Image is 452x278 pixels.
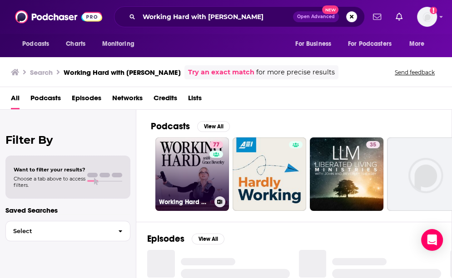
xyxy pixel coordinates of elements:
[188,67,254,78] a: Try an exact match
[5,133,130,146] h2: Filter By
[72,91,101,109] a: Episodes
[421,229,443,251] div: Open Intercom Messenger
[213,141,219,150] span: 77
[112,91,143,109] a: Networks
[392,9,406,24] a: Show notifications dropdown
[95,35,146,53] button: open menu
[151,121,230,132] a: PodcastsView All
[151,121,190,132] h2: Podcasts
[322,5,338,14] span: New
[11,91,20,109] a: All
[366,141,380,148] a: 35
[417,7,437,27] span: Logged in as RobynHayley
[64,68,181,77] h3: Working Hard with [PERSON_NAME]
[14,176,85,188] span: Choose a tab above to access filters.
[192,234,224,244] button: View All
[348,38,392,50] span: For Podcasters
[147,233,224,244] a: EpisodesView All
[114,6,365,27] div: Search podcasts, credits, & more...
[15,8,102,25] img: Podchaser - Follow, Share and Rate Podcasts
[60,35,91,53] a: Charts
[6,228,111,234] span: Select
[370,141,376,150] span: 35
[155,137,229,211] a: 77Working Hard with [PERSON_NAME]
[342,35,405,53] button: open menu
[403,35,436,53] button: open menu
[209,141,223,148] a: 77
[430,7,437,14] svg: Add a profile image
[139,10,293,24] input: Search podcasts, credits, & more...
[256,67,335,78] span: for more precise results
[66,38,85,50] span: Charts
[289,35,343,53] button: open menu
[417,7,437,27] button: Show profile menu
[14,166,85,173] span: Want to filter your results?
[392,68,437,76] button: Send feedback
[22,38,49,50] span: Podcasts
[417,7,437,27] img: User Profile
[293,11,339,22] button: Open AdvancedNew
[297,15,335,19] span: Open Advanced
[310,137,383,211] a: 35
[147,233,184,244] h2: Episodes
[295,38,331,50] span: For Business
[5,221,130,241] button: Select
[409,38,425,50] span: More
[102,38,134,50] span: Monitoring
[30,91,61,109] a: Podcasts
[197,121,230,132] button: View All
[188,91,202,109] a: Lists
[30,68,53,77] h3: Search
[16,35,61,53] button: open menu
[369,9,385,24] a: Show notifications dropdown
[159,198,211,206] h3: Working Hard with [PERSON_NAME]
[5,206,130,215] p: Saved Searches
[154,91,177,109] a: Credits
